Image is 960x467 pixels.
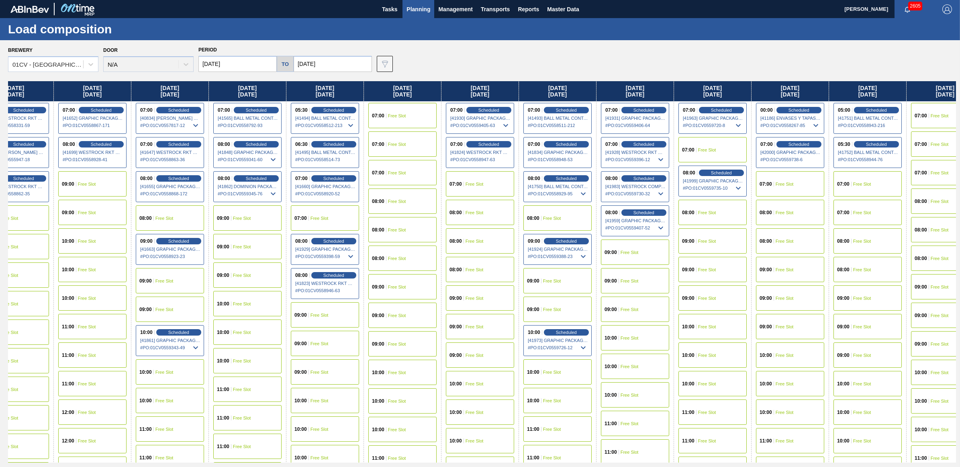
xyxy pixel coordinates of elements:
h5: to [282,61,289,67]
div: 01CV - [GEOGRAPHIC_DATA] Brewery [12,61,84,68]
span: Master Data [547,4,579,14]
span: Period [198,47,217,53]
img: Logout [942,4,952,14]
img: TNhmsLtSVTkK8tSr43FrP2fwEKptu5GPRR3wAAAABJRU5ErkJggg== [10,6,49,13]
span: 2605 [908,2,922,10]
span: Management [438,4,473,14]
button: Notifications [895,4,920,15]
input: mm/dd/yyyy [198,56,277,72]
span: Reports [518,4,539,14]
span: Transports [481,4,510,14]
h1: Load composition [8,25,151,34]
label: Door [103,47,118,53]
img: icon-filter-gray [380,59,390,69]
span: Tasks [381,4,398,14]
input: mm/dd/yyyy [294,56,372,72]
span: Planning [406,4,430,14]
label: Brewery [8,47,33,53]
button: icon-filter-gray [377,56,393,72]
